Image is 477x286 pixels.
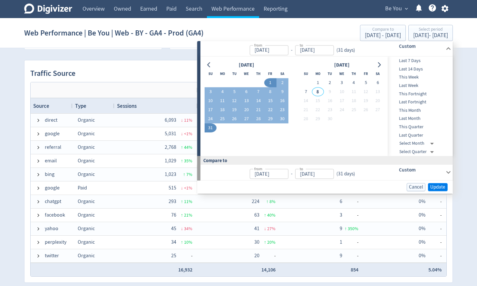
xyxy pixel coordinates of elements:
[78,198,95,205] span: Organic
[348,226,358,231] span: 350 %
[78,225,95,232] span: Organic
[171,225,176,232] span: 45
[288,170,295,178] div: -
[264,69,276,78] th: Friday
[181,185,183,191] span: ↓
[300,69,312,78] th: Sunday
[240,115,252,124] button: 27
[388,56,452,65] div: Last 7 Days
[324,106,336,115] button: 23
[430,185,445,189] span: Update
[204,106,216,115] button: 17
[184,117,192,123] span: 11 %
[425,222,442,235] span: -
[45,128,60,140] span: google
[388,115,452,123] div: Last Month
[336,78,348,87] button: 3
[169,198,176,205] span: 293
[240,69,252,78] th: Wednesday
[254,239,259,245] span: 30
[184,212,192,218] span: 21 %
[360,25,406,41] button: Compare to[DATE] - [DATE]
[388,115,452,122] span: Last Month
[78,239,95,245] span: Organic
[413,27,448,33] div: Select period
[312,78,324,87] button: 1
[276,87,288,97] button: 9
[78,158,95,164] span: Organic
[360,106,372,115] button: 26
[388,98,452,106] span: Last Fortnight
[300,115,312,124] button: 28
[45,141,61,154] span: referral
[204,69,216,78] th: Sunday
[399,42,443,50] h6: Custom
[312,69,324,78] th: Monday
[267,212,276,218] span: 40 %
[425,250,442,262] span: -
[383,4,410,14] button: Be You
[240,87,252,97] button: 6
[165,171,176,178] span: 1,023
[171,239,176,245] span: 34
[332,61,351,69] div: [DATE]
[204,97,216,106] button: 10
[252,198,259,205] span: 224
[324,115,336,124] button: 30
[375,60,384,69] button: Go to next month
[342,209,358,221] span: -
[45,155,57,167] span: email
[181,239,183,245] span: ↑
[181,199,183,204] span: ↑
[78,185,87,191] span: Paid
[312,115,324,124] button: 29
[264,78,276,87] button: 1
[171,252,176,259] span: 25
[229,115,240,124] button: 26
[78,212,95,218] span: Organic
[75,102,86,109] span: Type
[252,106,264,115] button: 21
[388,123,452,131] div: This Quarter
[181,212,183,218] span: ↑
[33,102,49,109] span: Source
[78,252,95,259] span: Organic
[254,225,259,232] span: 41
[425,195,442,208] span: -
[254,166,262,171] label: from
[312,106,324,115] button: 22
[78,117,95,123] span: Organic
[266,199,268,204] span: ↑
[365,27,401,33] div: Compare to
[404,6,409,12] span: expand_more
[336,69,348,78] th: Wednesday
[184,185,192,191] span: <1 %
[299,42,303,48] label: to
[336,106,348,115] button: 24
[388,57,452,64] span: Last 7 Days
[184,199,192,204] span: 11 %
[237,61,256,69] div: [DATE]
[388,65,452,73] div: Last 14 Days
[360,78,372,87] button: 5
[334,46,357,54] div: ( 31 days )
[181,158,183,164] span: ↑
[165,144,176,150] span: 2,768
[229,106,240,115] button: 19
[385,4,402,14] span: Be You
[340,225,342,232] span: 9
[324,69,336,78] th: Tuesday
[45,209,65,221] span: facebook
[340,212,342,218] span: 3
[169,185,176,191] span: 515
[360,69,372,78] th: Friday
[407,183,425,191] button: Cancel
[217,69,229,78] th: Monday
[204,87,216,97] button: 3
[276,78,288,87] button: 2
[345,226,347,231] span: ↑
[348,69,360,78] th: Thursday
[267,226,276,231] span: 27 %
[165,158,176,164] span: 1,029
[342,236,358,249] span: -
